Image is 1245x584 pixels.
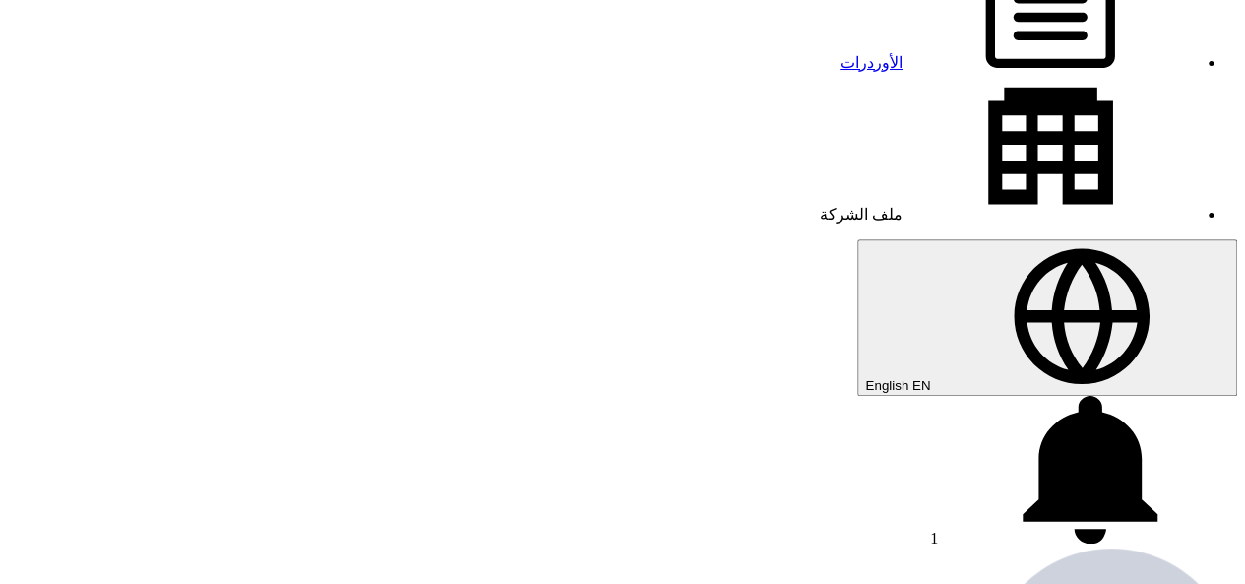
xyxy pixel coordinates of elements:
span: EN [912,378,931,393]
span: English [865,378,908,393]
a: الأوردرات [840,54,1198,71]
span: 1 [930,530,938,547]
a: ملف الشركة [820,206,1198,223]
button: English EN [857,239,1237,396]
